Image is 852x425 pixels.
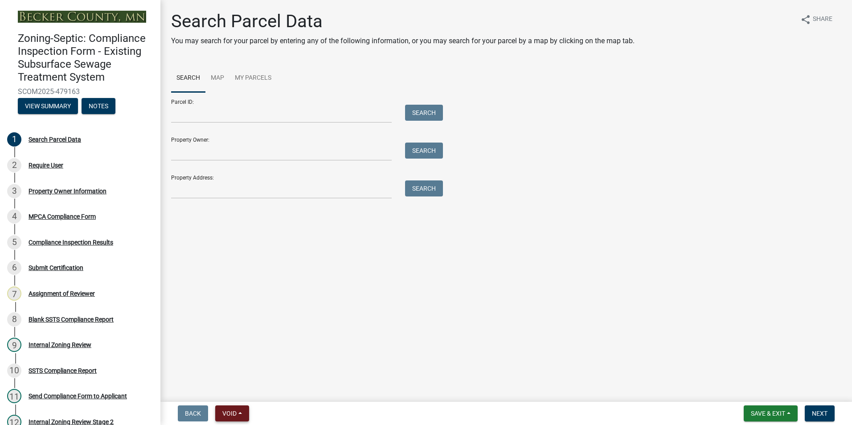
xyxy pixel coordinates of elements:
wm-modal-confirm: Notes [82,103,115,110]
div: 6 [7,261,21,275]
div: 7 [7,286,21,301]
div: 3 [7,184,21,198]
span: Save & Exit [751,410,785,417]
button: Next [805,405,835,421]
div: 1 [7,132,21,147]
div: Internal Zoning Review Stage 2 [29,419,114,425]
button: Search [405,180,443,196]
div: 5 [7,235,21,249]
button: Void [215,405,249,421]
div: 4 [7,209,21,224]
div: SSTS Compliance Report [29,368,97,374]
div: Search Parcel Data [29,136,81,143]
button: Back [178,405,208,421]
button: Search [405,143,443,159]
div: Send Compliance Form to Applicant [29,393,127,399]
button: Notes [82,98,115,114]
span: SCOM2025-479163 [18,87,143,96]
div: Internal Zoning Review [29,342,91,348]
span: Void [222,410,237,417]
h4: Zoning-Septic: Compliance Inspection Form - Existing Subsurface Sewage Treatment System [18,32,153,83]
div: Submit Certification [29,265,83,271]
h1: Search Parcel Data [171,11,635,32]
span: Next [812,410,827,417]
button: View Summary [18,98,78,114]
button: shareShare [793,11,840,28]
i: share [800,14,811,25]
div: 11 [7,389,21,403]
span: Back [185,410,201,417]
div: 10 [7,364,21,378]
a: Map [205,64,229,93]
div: Compliance Inspection Results [29,239,113,245]
a: Search [171,64,205,93]
div: MPCA Compliance Form [29,213,96,220]
img: Becker County, Minnesota [18,11,146,23]
p: You may search for your parcel by entering any of the following information, or you may search fo... [171,36,635,46]
div: Assignment of Reviewer [29,290,95,297]
div: Blank SSTS Compliance Report [29,316,114,323]
div: 8 [7,312,21,327]
div: 9 [7,338,21,352]
a: My Parcels [229,64,277,93]
div: 2 [7,158,21,172]
div: Property Owner Information [29,188,106,194]
wm-modal-confirm: Summary [18,103,78,110]
div: Require User [29,162,63,168]
button: Save & Exit [744,405,798,421]
span: Share [813,14,832,25]
button: Search [405,105,443,121]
